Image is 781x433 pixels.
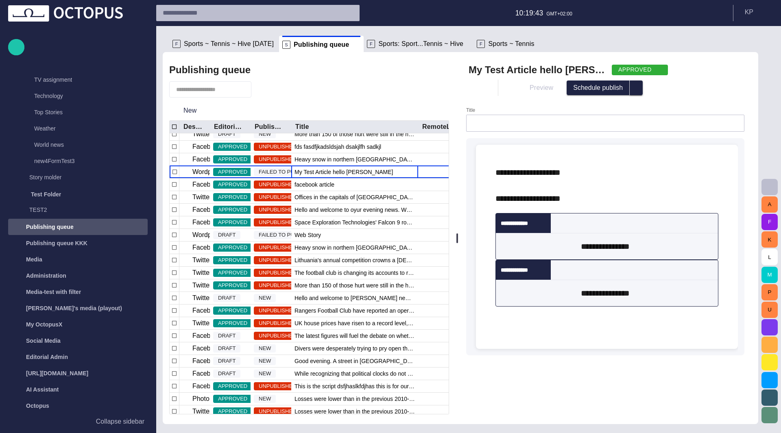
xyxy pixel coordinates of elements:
p: Facebook [192,306,221,316]
div: Top Stories [18,105,148,121]
div: FSports ~ Tennis ~ Hive [DATE] [169,36,279,52]
span: APPROVED [213,155,252,163]
span: APPROVED [213,244,252,252]
p: Publishing queue KKK [26,239,87,247]
span: FAILED TO PUBLISH [254,231,314,239]
span: APPROVED [213,168,252,176]
span: Lithuania's annual competition crowns a lady with the longest hair, measuring 127 cm [295,256,415,264]
p: Administration [26,272,66,280]
div: FSports: Sport...Tennis ~ Hive [364,36,473,52]
span: NEW [254,357,276,365]
button: F [761,214,778,230]
p: new4FormTest3 [34,157,75,165]
span: APPROVED [213,256,252,264]
button: Schedule publish [567,81,630,95]
p: [URL][DOMAIN_NAME] [26,369,88,377]
p: Twitter [192,281,212,290]
span: Good evening. A street in Central Bristol remains sealed off tonight, after a [295,357,415,365]
div: RemoteLink [422,123,460,131]
span: UNPUBLISHED [254,281,301,289]
div: SPublishing queue [279,36,364,52]
span: Rangers Football Club have reported an operating loss of £7m although they say "extraordinary pro... [295,307,415,315]
div: Weather [18,121,148,137]
span: FAILED TO PUBLISH [254,168,314,176]
span: Publishing queue [294,41,349,49]
span: UK house prices have risen to a record level, accordi tngo the Office for National Statistics (ONS) [295,319,415,327]
p: F [477,40,485,48]
p: Twitter [192,192,212,202]
button: New [169,103,211,118]
p: Twitter [192,129,212,139]
span: UNPUBLISHED [254,155,301,163]
div: Button group with publish options [567,81,643,95]
p: Media [26,255,42,263]
p: Facebook [192,180,221,189]
span: Offices in the capitals of Qatar and Bahrain [295,193,415,201]
button: L [761,249,778,265]
p: Top Stories [34,108,63,116]
span: UNPUBLISHED [254,193,301,201]
img: Octopus News Room [8,5,123,22]
span: UNPUBLISHED [254,244,301,252]
p: [PERSON_NAME]'s media (playout) [26,304,122,312]
span: UNPUBLISHED [254,206,301,214]
p: Collapse sidebar [96,417,144,426]
p: Weather [34,124,56,133]
button: K [761,231,778,248]
p: F [367,40,375,48]
p: Media-test with filter [26,288,81,296]
span: APPROVED [213,218,252,226]
button: M [761,267,778,283]
p: GMT+02:00 [546,10,572,17]
p: Facebook [192,205,221,215]
div: AI Assistant [8,381,148,398]
p: Facebook [192,154,221,164]
button: U [761,302,778,318]
p: S [282,41,290,49]
p: Facebook [192,356,221,366]
span: More than 150 of those hurt were still in the hospital as of noon local time, ministry spokesman ... [295,281,415,289]
span: More than 150 of those hurt were still in the hospital as of [295,130,415,138]
span: DRAFT [213,294,240,302]
span: DRAFT [213,344,240,352]
div: TV assignment [18,72,148,89]
p: K P [745,7,753,17]
span: APPROVED [213,193,252,201]
span: APPROVED [213,269,252,277]
span: facebook article [295,181,334,189]
div: Octopus [8,398,148,414]
span: NEW [254,130,276,138]
div: World news [18,137,148,154]
p: Technology [34,92,63,100]
span: Space Exploration Technologies' Falcon 9 rocket lifts off Space Launch [295,218,415,226]
div: Editorial status [214,123,244,131]
p: Facebook [192,142,221,152]
p: Wordpress Reunion [192,230,250,240]
span: APPROVED [213,143,252,151]
p: Twitter [192,268,212,278]
span: NEW [254,344,276,352]
span: DRAFT [213,357,240,365]
p: Facebook [192,381,221,391]
p: Facebook [192,344,221,353]
div: Destination [183,123,203,131]
div: [PERSON_NAME]'s media (playout) [8,300,148,316]
span: APPROVED [213,319,252,327]
p: World news [34,141,64,149]
span: Web Story [295,231,321,239]
button: A [761,196,778,213]
p: 10:19:43 [515,8,543,18]
button: KP [738,5,776,20]
span: UNPUBLISHED [254,181,301,189]
div: Technology [18,89,148,105]
span: Sports ~ Tennis ~ Hive [DATE] [184,40,274,48]
span: APPROVED [213,382,252,390]
span: This is the script dsfjhaslkfdjhas this is for our Facebook fans [295,382,415,390]
span: APPROVED [213,181,252,189]
span: Sports: Sport...Tennis ~ Hive [378,40,463,48]
span: My Test Article hello dolly [295,168,393,176]
p: Wordpress Reunion [192,167,250,177]
span: UNPUBLISHED [254,256,301,264]
span: UNPUBLISHED [254,382,301,390]
p: Social Media [26,337,61,345]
